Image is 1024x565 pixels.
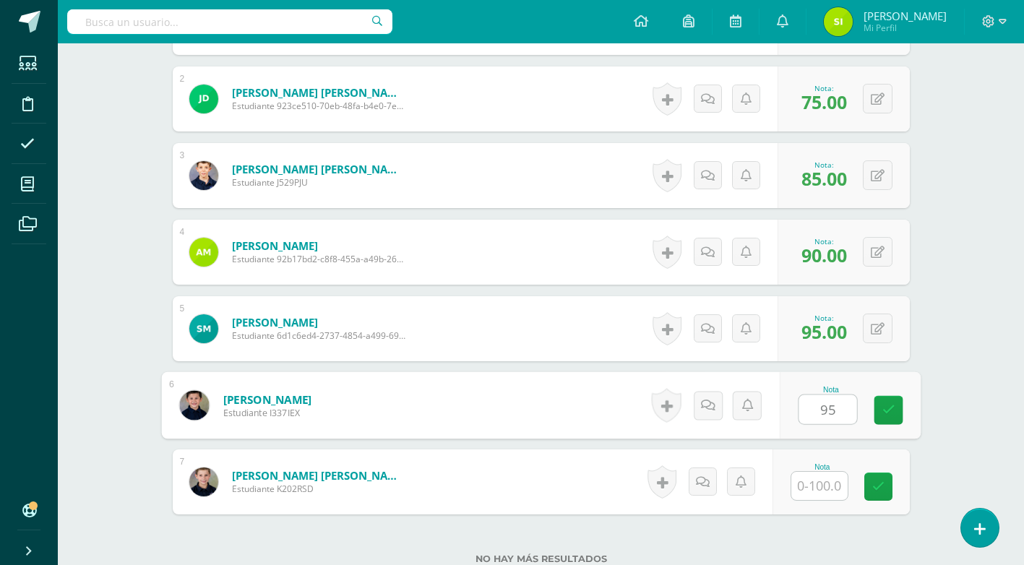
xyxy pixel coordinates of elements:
[791,463,854,471] div: Nota
[232,238,405,253] a: [PERSON_NAME]
[824,7,853,36] img: a56ba1d501d8c3a942b62a7bd2aa3cc0.png
[173,553,910,564] label: No hay más resultados
[791,472,848,500] input: 0-100.0
[223,407,311,420] span: Estudiante I337IEX
[232,315,405,329] a: [PERSON_NAME]
[189,161,218,190] img: d007a5b72844d3167f5e8491aecb571d.png
[801,236,847,246] div: Nota:
[189,467,218,496] img: 2e6473822be6065a2bcec9677e951762.png
[232,468,405,483] a: [PERSON_NAME] [PERSON_NAME]
[801,243,847,267] span: 90.00
[232,162,405,176] a: [PERSON_NAME] [PERSON_NAME]
[801,90,847,114] span: 75.00
[232,176,405,189] span: Estudiante J529PJU
[232,100,405,112] span: Estudiante 923ce510-70eb-48fa-b4e0-7ec04dfe4abf
[801,83,847,93] div: Nota:
[232,85,405,100] a: [PERSON_NAME] [PERSON_NAME]
[864,9,947,23] span: [PERSON_NAME]
[801,166,847,191] span: 85.00
[232,483,405,495] span: Estudiante K202RSD
[223,392,311,407] a: [PERSON_NAME]
[67,9,392,34] input: Busca un usuario...
[232,253,405,265] span: Estudiante 92b17bd2-c8f8-455a-a49b-26245f558bdb
[801,160,847,170] div: Nota:
[189,85,218,113] img: f83ae099e6f72d87c81626c028898f3e.png
[179,390,209,420] img: 03f3318435da2375d734581a3df5be95.png
[799,395,856,424] input: 0-100.0
[189,314,218,343] img: 7a5cf0ed85cd9d06cbf9f6b59aa1bc32.png
[189,238,218,267] img: a4c711439f696f70af47a59399a9afa9.png
[798,386,864,394] div: Nota
[801,313,847,323] div: Nota:
[864,22,947,34] span: Mi Perfil
[801,319,847,344] span: 95.00
[232,329,405,342] span: Estudiante 6d1c6ed4-2737-4854-a499-6975e47ab59d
